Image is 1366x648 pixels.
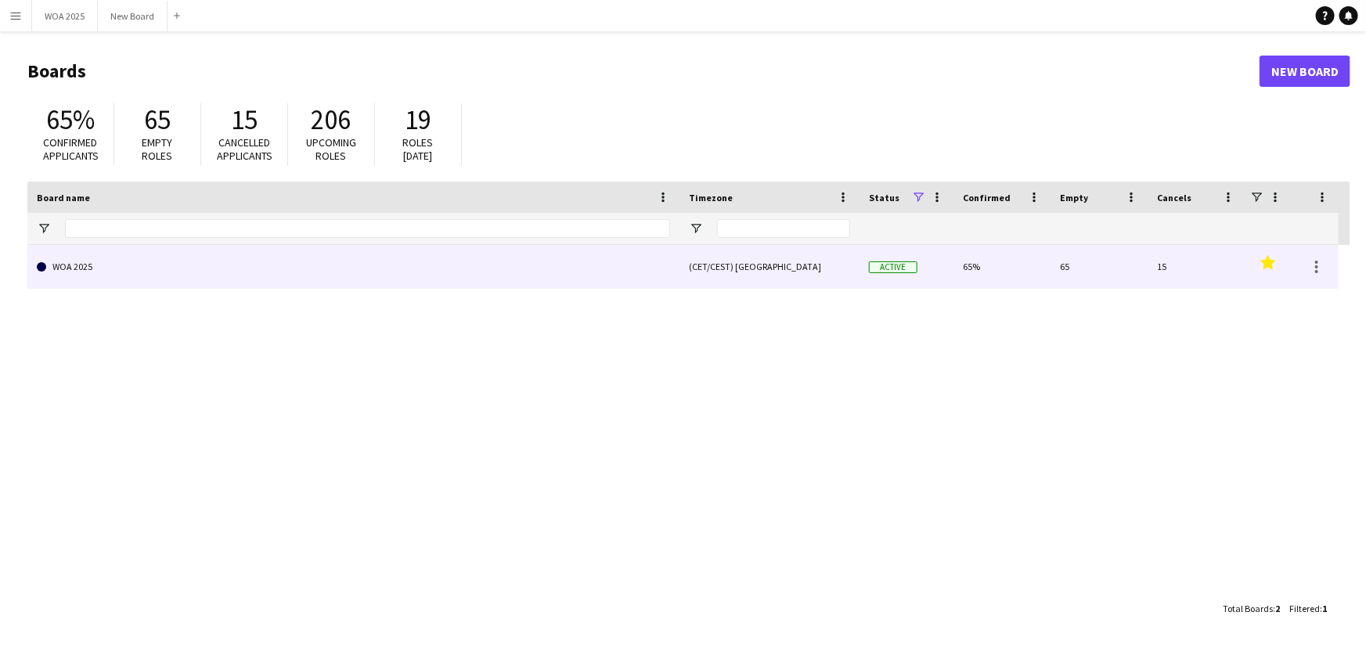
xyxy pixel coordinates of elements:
[312,103,351,137] span: 206
[1289,603,1320,614] span: Filtered
[37,221,51,236] button: Open Filter Menu
[142,135,173,163] span: Empty roles
[27,59,1260,83] h1: Boards
[1223,593,1280,624] div: :
[217,135,272,163] span: Cancelled applicants
[1289,593,1327,624] div: :
[1148,245,1245,288] div: 15
[231,103,258,137] span: 15
[963,192,1011,203] span: Confirmed
[953,245,1051,288] div: 65%
[1322,603,1327,614] span: 1
[43,135,99,163] span: Confirmed applicants
[1157,192,1191,203] span: Cancels
[403,135,434,163] span: Roles [DATE]
[1275,603,1280,614] span: 2
[405,103,431,137] span: 19
[869,261,917,273] span: Active
[1060,192,1088,203] span: Empty
[32,1,98,31] button: WOA 2025
[1051,245,1148,288] div: 65
[869,192,899,203] span: Status
[679,245,860,288] div: (CET/CEST) [GEOGRAPHIC_DATA]
[144,103,171,137] span: 65
[1260,56,1350,87] a: New Board
[717,219,850,238] input: Timezone Filter Input
[65,219,670,238] input: Board name Filter Input
[689,221,703,236] button: Open Filter Menu
[306,135,356,163] span: Upcoming roles
[37,192,90,203] span: Board name
[689,192,733,203] span: Timezone
[1223,603,1273,614] span: Total Boards
[46,103,95,137] span: 65%
[98,1,168,31] button: New Board
[37,245,670,289] a: WOA 2025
